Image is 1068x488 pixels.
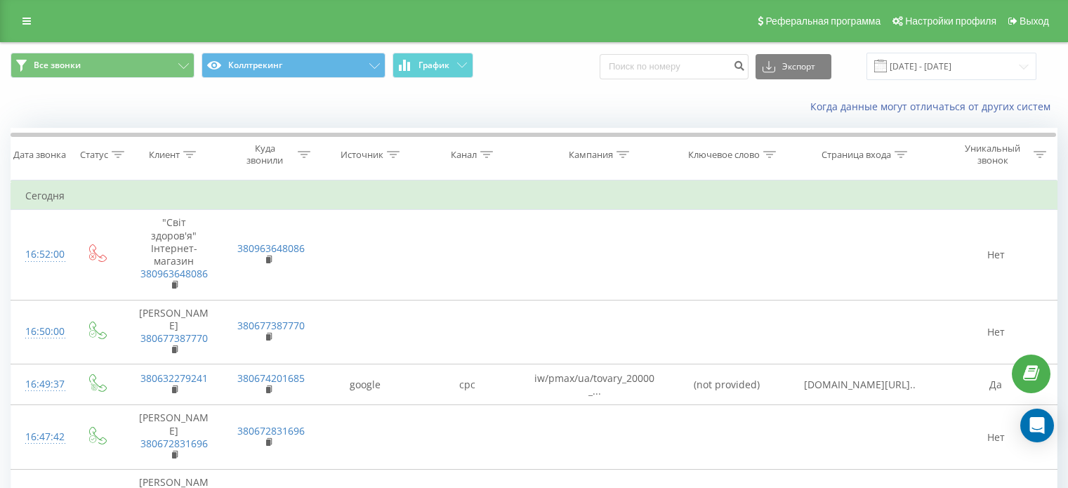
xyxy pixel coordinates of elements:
[124,405,223,470] td: [PERSON_NAME]
[418,60,449,70] span: График
[569,149,613,161] div: Кампания
[534,371,654,397] span: iw/pmax/ua/tovary_20000_...
[935,364,1057,405] td: Да
[237,319,305,332] a: 380677387770
[25,371,58,398] div: 16:49:37
[202,53,385,78] button: Коллтрекинг
[25,423,58,451] div: 16:47:42
[314,364,416,405] td: google
[451,149,477,161] div: Канал
[600,54,749,79] input: Поиск по номеру
[905,15,996,27] span: Настройки профиля
[804,378,916,391] span: [DOMAIN_NAME][URL]..
[756,54,831,79] button: Экспорт
[25,318,58,345] div: 16:50:00
[236,143,295,166] div: Куда звонили
[393,53,473,78] button: График
[11,182,1057,210] td: Сегодня
[11,53,195,78] button: Все звонки
[765,15,881,27] span: Реферальная программа
[935,405,1057,470] td: Нет
[237,242,305,255] a: 380963648086
[670,364,784,405] td: (not provided)
[80,149,108,161] div: Статус
[341,149,383,161] div: Источник
[416,364,519,405] td: cpc
[955,143,1030,166] div: Уникальный звонок
[688,149,760,161] div: Ключевое слово
[140,331,208,345] a: 380677387770
[935,300,1057,364] td: Нет
[237,424,305,437] a: 380672831696
[25,241,58,268] div: 16:52:00
[34,60,81,71] span: Все звонки
[1020,15,1049,27] span: Выход
[140,437,208,450] a: 380672831696
[140,267,208,280] a: 380963648086
[237,371,305,385] a: 380674201685
[810,100,1057,113] a: Когда данные могут отличаться от других систем
[13,149,66,161] div: Дата звонка
[149,149,180,161] div: Клиент
[935,210,1057,300] td: Нет
[124,210,223,300] td: "Світ здоров'я" Інтернет-магазин
[140,371,208,385] a: 380632279241
[124,300,223,364] td: [PERSON_NAME]
[1020,409,1054,442] div: Open Intercom Messenger
[822,149,891,161] div: Страница входа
